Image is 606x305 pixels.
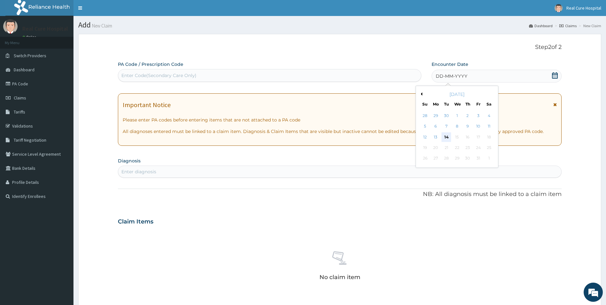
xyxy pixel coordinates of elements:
label: PA Code / Prescription Code [118,61,183,67]
div: Not available Wednesday, October 22nd, 2025 [452,143,462,152]
div: Choose Saturday, October 11th, 2025 [484,122,494,131]
div: Not available Wednesday, October 29th, 2025 [452,154,462,163]
div: Fr [476,101,481,107]
p: Please enter PA codes before entering items that are not attached to a PA code [123,117,557,123]
div: Not available Thursday, October 23rd, 2025 [463,143,472,152]
div: Chat with us now [33,36,107,44]
div: Choose Sunday, October 12th, 2025 [420,132,430,142]
div: We [454,101,460,107]
p: NB: All diagnosis must be linked to a claim item [118,190,562,199]
div: Not available Tuesday, October 28th, 2025 [441,154,451,163]
div: Not available Tuesday, October 21st, 2025 [441,143,451,152]
label: Diagnosis [118,158,141,164]
p: Real Cure Hospital [22,26,68,32]
div: Mo [433,101,438,107]
span: Tariffs [14,109,25,115]
div: Sa [487,101,492,107]
label: Encounter Date [432,61,468,67]
span: We're online! [37,81,88,145]
div: Choose Thursday, October 9th, 2025 [463,122,472,131]
div: Not available Saturday, October 18th, 2025 [484,132,494,142]
div: Not available Sunday, October 26th, 2025 [420,154,430,163]
div: Choose Tuesday, October 14th, 2025 [441,132,451,142]
textarea: Type your message and hit 'Enter' [3,175,122,197]
div: Not available Monday, October 20th, 2025 [431,143,441,152]
div: Not available Friday, October 17th, 2025 [473,132,483,142]
div: Not available Thursday, October 16th, 2025 [463,132,472,142]
span: Tariff Negotiation [14,137,46,143]
div: Choose Thursday, October 2nd, 2025 [463,111,472,121]
div: [DATE] [418,91,495,98]
div: Enter diagnosis [121,168,156,175]
div: Minimize live chat window [105,3,120,19]
span: DD-MM-YYYY [436,73,467,79]
h1: Important Notice [123,101,171,108]
div: Choose Sunday, September 28th, 2025 [420,111,430,121]
div: Not available Saturday, October 25th, 2025 [484,143,494,152]
h1: Add [78,21,601,29]
div: Choose Tuesday, October 7th, 2025 [441,122,451,131]
div: Not available Saturday, November 1st, 2025 [484,154,494,163]
span: Claims [14,95,26,101]
a: Online [22,35,38,39]
a: Dashboard [529,23,553,28]
div: Choose Wednesday, October 1st, 2025 [452,111,462,121]
div: Not available Monday, October 27th, 2025 [431,154,441,163]
div: Tu [444,101,449,107]
div: Not available Friday, October 31st, 2025 [473,154,483,163]
img: User Image [3,19,18,34]
div: Choose Sunday, October 5th, 2025 [420,122,430,131]
div: Su [422,101,428,107]
img: d_794563401_company_1708531726252_794563401 [12,32,26,48]
li: New Claim [577,23,601,28]
button: Previous Month [419,92,422,96]
div: Choose Wednesday, October 8th, 2025 [452,122,462,131]
div: Choose Monday, October 6th, 2025 [431,122,441,131]
h3: Claim Items [118,218,153,225]
div: Not available Thursday, October 30th, 2025 [463,154,472,163]
div: Not available Wednesday, October 15th, 2025 [452,132,462,142]
div: Th [465,101,471,107]
span: Switch Providers [14,53,46,59]
div: month 2025-10 [420,111,494,164]
small: New Claim [91,23,112,28]
div: Choose Tuesday, September 30th, 2025 [441,111,451,121]
div: Choose Friday, October 3rd, 2025 [473,111,483,121]
div: Choose Monday, September 29th, 2025 [431,111,441,121]
div: Choose Saturday, October 4th, 2025 [484,111,494,121]
div: Not available Sunday, October 19th, 2025 [420,143,430,152]
p: All diagnoses entered must be linked to a claim item. Diagnosis & Claim Items that are visible bu... [123,128,557,135]
div: Choose Friday, October 10th, 2025 [473,122,483,131]
span: Real Cure Hospital [566,5,601,11]
a: Claims [559,23,577,28]
div: Not available Friday, October 24th, 2025 [473,143,483,152]
div: Enter Code(Secondary Care Only) [121,72,196,79]
p: Step 2 of 2 [118,44,562,51]
p: No claim item [319,274,360,280]
span: Dashboard [14,67,35,73]
img: User Image [555,4,563,12]
div: Choose Monday, October 13th, 2025 [431,132,441,142]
